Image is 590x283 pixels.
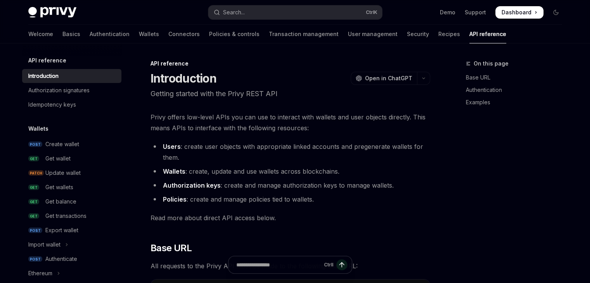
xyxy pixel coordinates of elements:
[28,141,42,147] span: POST
[151,242,192,254] span: Base URL
[366,9,377,16] span: Ctrl K
[28,228,42,233] span: POST
[22,180,121,194] a: GETGet wallets
[466,96,568,109] a: Examples
[151,88,430,99] p: Getting started with the Privy REST API
[163,143,181,150] strong: Users
[438,25,460,43] a: Recipes
[469,25,506,43] a: API reference
[407,25,429,43] a: Security
[365,74,412,82] span: Open in ChatGPT
[139,25,159,43] a: Wallets
[151,141,430,163] li: : create user objects with appropriate linked accounts and pregenerate wallets for them.
[22,83,121,97] a: Authorization signatures
[28,156,39,162] span: GET
[22,209,121,223] a: GETGet transactions
[45,154,71,163] div: Get wallet
[151,71,216,85] h1: Introduction
[22,98,121,112] a: Idempotency keys
[495,6,543,19] a: Dashboard
[163,181,221,189] strong: Authorization keys
[45,183,73,192] div: Get wallets
[223,8,245,17] div: Search...
[28,256,42,262] span: POST
[28,185,39,190] span: GET
[22,266,121,280] button: Toggle Ethereum section
[22,252,121,266] a: POSTAuthenticate
[151,194,430,205] li: : create and manage policies tied to wallets.
[28,100,76,109] div: Idempotency keys
[208,5,382,19] button: Open search
[62,25,80,43] a: Basics
[28,25,53,43] a: Welcome
[502,9,531,16] span: Dashboard
[168,25,200,43] a: Connectors
[28,124,48,133] h5: Wallets
[151,112,430,133] span: Privy offers low-level APIs you can use to interact with wallets and user objects directly. This ...
[22,195,121,209] a: GETGet balance
[151,166,430,177] li: : create, update and use wallets across blockchains.
[28,199,39,205] span: GET
[151,212,430,223] span: Read more about direct API access below.
[348,25,398,43] a: User management
[28,71,59,81] div: Introduction
[28,86,90,95] div: Authorization signatures
[28,56,66,65] h5: API reference
[22,137,121,151] a: POSTCreate wallet
[336,259,347,270] button: Send message
[90,25,130,43] a: Authentication
[550,6,562,19] button: Toggle dark mode
[474,59,509,68] span: On this page
[45,211,87,221] div: Get transactions
[45,168,81,178] div: Update wallet
[28,240,61,249] div: Import wallet
[28,269,52,278] div: Ethereum
[28,213,39,219] span: GET
[351,72,417,85] button: Open in ChatGPT
[22,69,121,83] a: Introduction
[22,166,121,180] a: PATCHUpdate wallet
[28,7,76,18] img: dark logo
[45,226,78,235] div: Export wallet
[209,25,260,43] a: Policies & controls
[269,25,339,43] a: Transaction management
[151,60,430,67] div: API reference
[465,9,486,16] a: Support
[466,71,568,84] a: Base URL
[440,9,455,16] a: Demo
[22,152,121,166] a: GETGet wallet
[22,223,121,237] a: POSTExport wallet
[163,195,187,203] strong: Policies
[151,180,430,191] li: : create and manage authorization keys to manage wallets.
[45,254,77,264] div: Authenticate
[45,140,79,149] div: Create wallet
[466,84,568,96] a: Authentication
[163,167,185,175] strong: Wallets
[22,238,121,252] button: Toggle Import wallet section
[45,197,76,206] div: Get balance
[236,256,321,273] input: Ask a question...
[28,170,44,176] span: PATCH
